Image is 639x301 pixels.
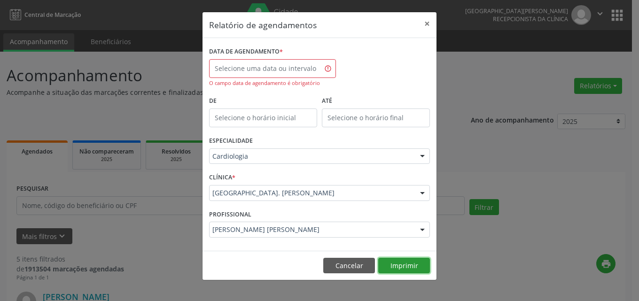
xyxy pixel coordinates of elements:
span: Cardiologia [212,152,411,161]
label: CLÍNICA [209,170,235,185]
h5: Relatório de agendamentos [209,19,317,31]
button: Cancelar [323,258,375,274]
label: PROFISSIONAL [209,208,251,222]
div: O campo data de agendamento é obrigatório [209,79,336,87]
label: DATA DE AGENDAMENTO [209,45,283,59]
label: ESPECIALIDADE [209,134,253,148]
input: Selecione o horário final [322,108,430,127]
button: Close [418,12,436,35]
span: [PERSON_NAME] [PERSON_NAME] [212,225,411,234]
label: ATÉ [322,94,430,108]
button: Imprimir [378,258,430,274]
input: Selecione uma data ou intervalo [209,59,336,78]
input: Selecione o horário inicial [209,108,317,127]
label: De [209,94,317,108]
span: [GEOGRAPHIC_DATA]. [PERSON_NAME] [212,188,411,198]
